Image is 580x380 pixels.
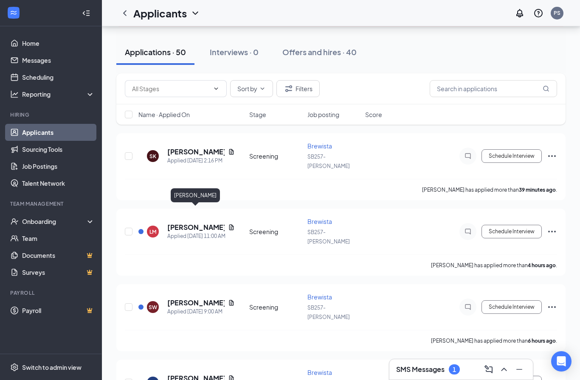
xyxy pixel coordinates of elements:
h5: [PERSON_NAME] [167,298,225,307]
div: Screening [249,152,302,160]
h5: [PERSON_NAME] [167,147,225,156]
a: DocumentsCrown [22,247,95,264]
svg: Ellipses [547,302,557,312]
div: Screening [249,303,302,311]
a: Job Postings [22,158,95,175]
div: 1 [453,366,456,373]
h3: SMS Messages [396,365,445,374]
div: Applications · 50 [125,47,186,57]
div: Hiring [10,111,93,118]
b: 4 hours ago [528,262,556,268]
svg: ChevronUp [499,364,509,374]
svg: Document [228,224,235,231]
a: Talent Network [22,175,95,192]
div: Screening [249,227,302,236]
span: SB257-[PERSON_NAME] [307,305,350,320]
svg: ChatInactive [463,228,473,235]
svg: Minimize [514,364,524,374]
div: LM [149,228,156,235]
a: Scheduling [22,69,95,86]
span: SB257-[PERSON_NAME] [307,229,350,245]
svg: ChatInactive [463,153,473,159]
a: Team [22,230,95,247]
svg: ChevronDown [259,85,266,92]
a: SurveysCrown [22,264,95,281]
a: Home [22,35,95,52]
b: 39 minutes ago [519,187,556,193]
div: SK [149,153,156,160]
svg: Settings [10,363,19,372]
div: PS [554,9,560,17]
span: Job posting [307,110,339,119]
span: Stage [249,110,266,119]
svg: QuestionInfo [533,8,543,18]
button: Filter Filters [276,80,320,97]
div: Applied [DATE] 11:00 AM [167,232,235,240]
svg: Ellipses [547,226,557,237]
svg: Notifications [515,8,525,18]
div: Applied [DATE] 2:16 PM [167,156,235,165]
button: ChevronUp [497,363,511,376]
button: Sort byChevronDown [230,80,273,97]
button: Schedule Interview [481,149,542,163]
svg: Document [228,148,235,155]
svg: ChevronDown [190,8,200,18]
span: SB257-[PERSON_NAME] [307,154,350,169]
svg: Analysis [10,90,19,98]
a: PayrollCrown [22,302,95,319]
svg: ComposeMessage [484,364,494,374]
button: ComposeMessage [482,363,496,376]
svg: Document [228,299,235,306]
h5: [PERSON_NAME] [167,223,225,232]
svg: ChevronLeft [120,8,130,18]
span: Sort by [237,86,257,92]
div: Payroll [10,289,93,296]
p: [PERSON_NAME] has applied more than . [431,262,557,269]
svg: Filter [284,84,294,94]
input: All Stages [132,84,209,93]
svg: Ellipses [547,151,557,161]
p: [PERSON_NAME] has applied more than . [431,337,557,344]
button: Minimize [512,363,526,376]
h1: Applicants [133,6,187,20]
svg: Collapse [82,9,90,17]
a: Messages [22,52,95,69]
input: Search in applications [430,80,557,97]
svg: ChevronDown [213,85,220,92]
div: Interviews · 0 [210,47,259,57]
p: [PERSON_NAME] has applied more than . [422,186,557,193]
span: Brewista [307,142,332,150]
button: Schedule Interview [481,225,542,238]
div: Onboarding [22,217,87,226]
div: Offers and hires · 40 [282,47,357,57]
span: Score [365,110,382,119]
div: SW [149,304,157,311]
div: Open Intercom Messenger [551,351,572,372]
svg: ChatInactive [463,304,473,310]
b: 6 hours ago [528,338,556,344]
span: Brewista [307,369,332,376]
span: Name · Applied On [138,110,190,119]
svg: UserCheck [10,217,19,226]
div: Applied [DATE] 9:00 AM [167,307,235,316]
span: Brewista [307,218,332,225]
svg: MagnifyingGlass [543,85,549,92]
div: Reporting [22,90,95,98]
div: Team Management [10,200,93,207]
button: Schedule Interview [481,300,542,314]
svg: WorkstreamLogo [9,8,18,17]
div: Switch to admin view [22,363,82,372]
span: Brewista [307,293,332,301]
a: Applicants [22,124,95,141]
a: Sourcing Tools [22,141,95,158]
div: [PERSON_NAME] [171,188,220,202]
